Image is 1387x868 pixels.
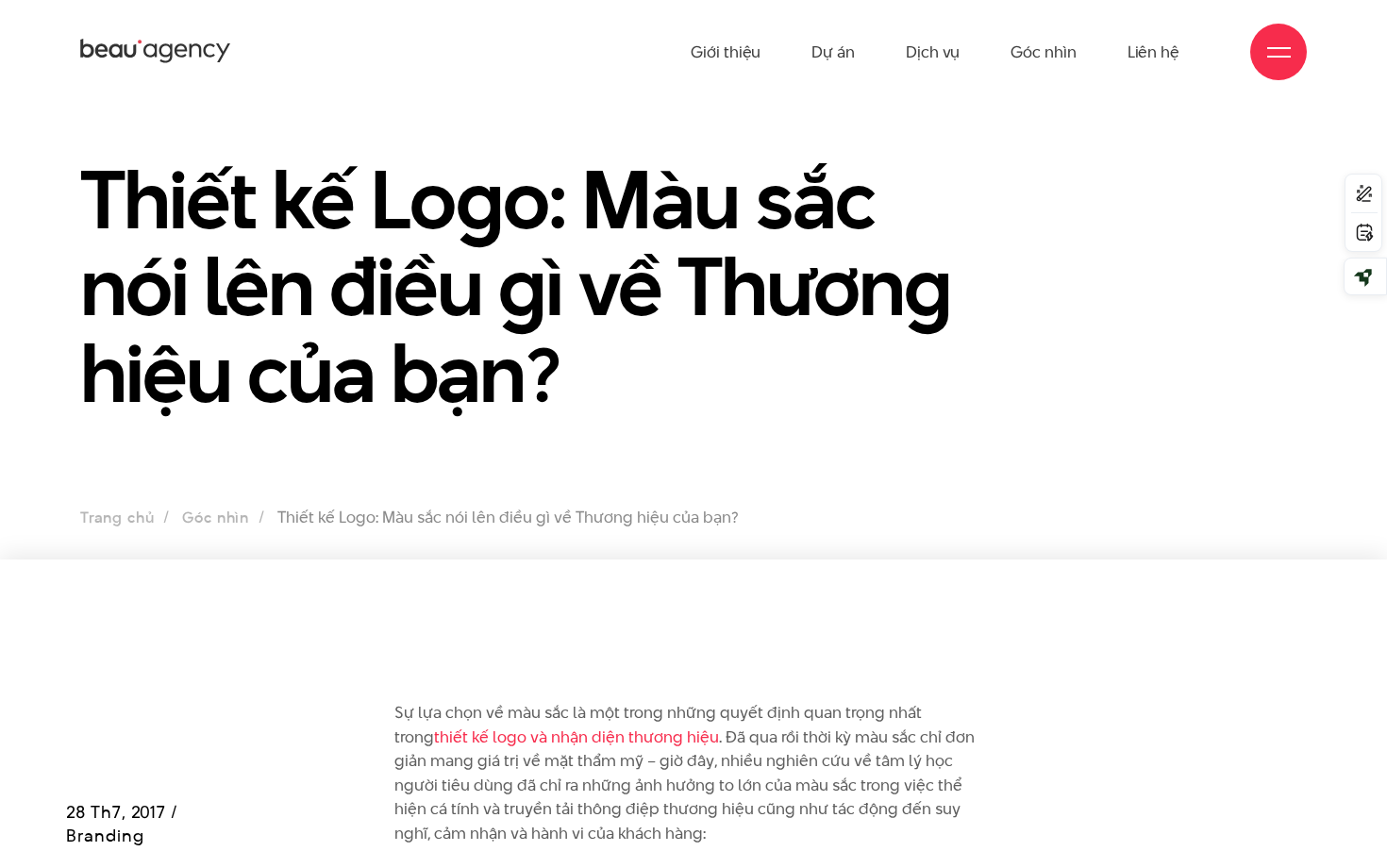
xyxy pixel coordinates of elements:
[182,507,249,528] a: Góc nhìn
[66,800,178,847] span: 28 Th7, 2017 / Branding
[80,156,994,416] h1: Thiết kế Logo: Màu sắc nói lên điều gì về Thương hiệu của bạn?
[394,701,994,846] p: Sự lựa chọn về màu sắc là một trong những quyết định quan trọng nhất trong . Đã qua rồi thời kỳ m...
[80,507,154,528] a: Trang chủ
[434,726,719,748] a: thiết kế logo và nhận diện thương hiệu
